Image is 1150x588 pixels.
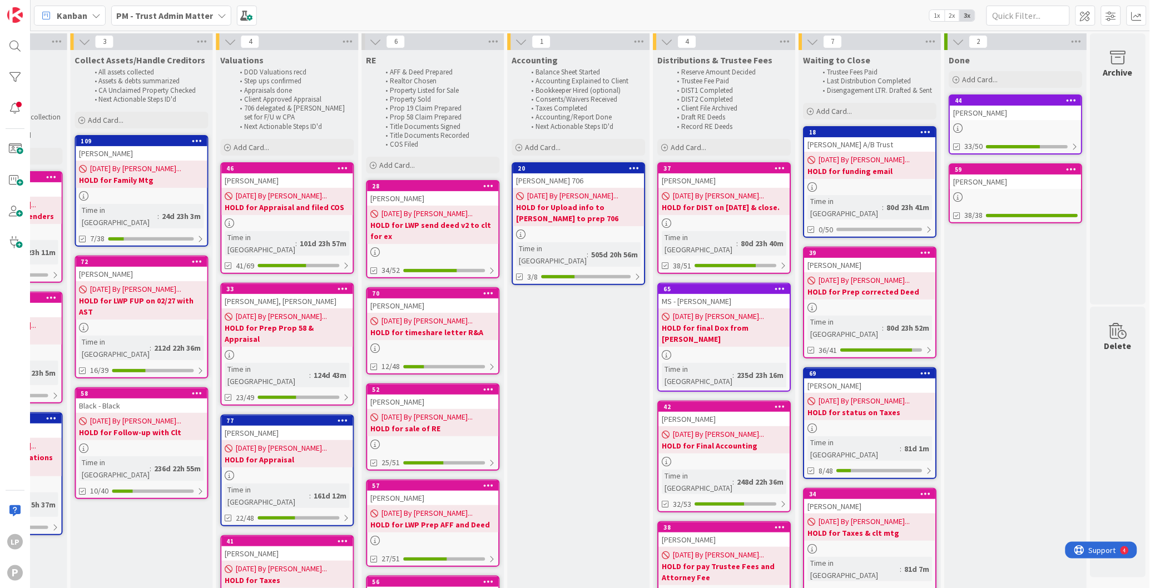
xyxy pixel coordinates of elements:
[76,136,207,161] div: 109[PERSON_NAME]
[373,290,499,297] div: 70
[949,94,1083,155] a: 44[PERSON_NAME]33/50
[735,476,787,488] div: 248d 22h 36m
[225,202,350,213] b: HOLD for Appraisal and filed COS
[160,210,204,222] div: 24d 23h 3m
[805,368,936,393] div: 69[PERSON_NAME]
[91,163,182,175] span: [DATE] By [PERSON_NAME]...
[75,256,209,378] a: 72[PERSON_NAME][DATE] By [PERSON_NAME]...HOLD for LWP FUP on 02/27 with ASTTime in [GEOGRAPHIC_DA...
[737,237,738,250] span: :
[222,284,353,294] div: 33
[227,417,353,425] div: 77
[528,190,619,202] span: [DATE] By [PERSON_NAME]...
[526,122,644,131] li: Next Actionable Steps ID'd
[808,527,933,539] b: HOLD for Taxes & clt mtg
[817,77,935,86] li: Last Distribution Completed
[512,54,558,66] span: Accounting
[368,481,499,491] div: 57
[373,386,499,393] div: 52
[804,247,937,358] a: 39[PERSON_NAME][DATE] By [PERSON_NAME]...HOLD for Prep corrected DeedTime in [GEOGRAPHIC_DATA]:80...
[819,275,910,286] span: [DATE] By [PERSON_NAME]...
[221,54,264,66] span: Valuations
[366,480,500,567] a: 57[PERSON_NAME][DATE] By [PERSON_NAME]...HOLD for LWP Prep AFF and Deed27/51
[664,165,790,172] div: 37
[805,127,936,152] div: 18[PERSON_NAME] A/B Trust
[380,95,498,104] li: Property Sold
[883,201,884,213] span: :
[58,4,61,13] div: 4
[150,462,152,475] span: :
[805,248,936,258] div: 39
[659,402,790,412] div: 42
[380,113,498,122] li: Prop 58 Claim Prepared
[658,162,791,274] a: 37[PERSON_NAME][DATE] By [PERSON_NAME]...HOLD for DIST on [DATE] & close.Time in [GEOGRAPHIC_DATA...
[902,442,933,455] div: 81d 1m
[236,260,255,272] span: 41/69
[900,563,902,575] span: :
[659,284,790,308] div: 65MS - [PERSON_NAME]
[824,35,842,48] span: 7
[14,367,58,379] div: 74d 23h 5m
[380,122,498,131] li: Title Documents Signed
[236,563,328,575] span: [DATE] By [PERSON_NAME]...
[805,127,936,137] div: 18
[368,491,499,505] div: [PERSON_NAME]
[532,35,551,48] span: 1
[808,316,883,340] div: Time in [GEOGRAPHIC_DATA]
[1105,339,1132,352] div: Delete
[382,411,473,423] span: [DATE] By [PERSON_NAME]...
[517,202,641,224] b: HOLD for Upload info to [PERSON_NAME] to prep 706
[673,260,692,272] span: 38/51
[227,165,353,172] div: 46
[513,173,645,188] div: [PERSON_NAME] 706
[236,442,328,454] span: [DATE] By [PERSON_NAME]...
[225,484,310,508] div: Time in [GEOGRAPHIC_DATA]
[659,412,790,426] div: [PERSON_NAME]
[518,165,645,172] div: 20
[7,7,23,23] img: Visit kanbanzone.com
[526,68,644,77] li: Balance Sheet Started
[368,288,499,313] div: 70[PERSON_NAME]
[222,163,353,173] div: 46
[949,54,970,66] span: Done
[659,173,790,188] div: [PERSON_NAME]
[883,322,884,334] span: :
[382,265,400,276] span: 34/52
[236,190,328,202] span: [DATE] By [PERSON_NAME]...
[950,96,1082,106] div: 44
[227,285,353,293] div: 33
[81,258,207,266] div: 72
[368,181,499,191] div: 28
[810,370,936,377] div: 69
[528,271,538,283] span: 3/8
[296,237,298,250] span: :
[222,546,353,561] div: [PERSON_NAME]
[804,126,937,238] a: 18[PERSON_NAME] A/B Trust[DATE] By [PERSON_NAME]...HOLD for funding emailTime in [GEOGRAPHIC_DATA...
[371,327,495,338] b: HOLD for timeshare letter R&A
[808,286,933,297] b: HOLD for Prep corrected Deed
[88,77,207,86] li: Assets & debts summarized
[234,68,353,77] li: DOD Valuations recd
[368,181,499,206] div: 28[PERSON_NAME]
[804,54,871,66] span: Waiting to Close
[884,201,933,213] div: 80d 23h 41m
[662,231,737,256] div: Time in [GEOGRAPHIC_DATA]
[368,385,499,395] div: 52
[10,499,58,511] div: 412d 5h 37m
[91,283,182,295] span: [DATE] By [PERSON_NAME]...
[88,95,207,104] li: Next Actionable Steps ID'd
[902,563,933,575] div: 81d 7m
[368,288,499,298] div: 70
[236,512,255,524] span: 22/48
[373,482,499,490] div: 57
[673,190,765,202] span: [DATE] By [PERSON_NAME]...
[819,345,837,356] span: 36/41
[526,86,644,95] li: Bookkeeper Hired (optional)
[810,128,936,136] div: 18
[1104,66,1133,79] div: Archive
[659,163,790,173] div: 37
[671,95,790,104] li: DIST2 Completed
[884,322,933,334] div: 80d 23h 52m
[373,182,499,190] div: 28
[805,137,936,152] div: [PERSON_NAME] A/B Trust
[234,95,353,104] li: Client Approved Appraisal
